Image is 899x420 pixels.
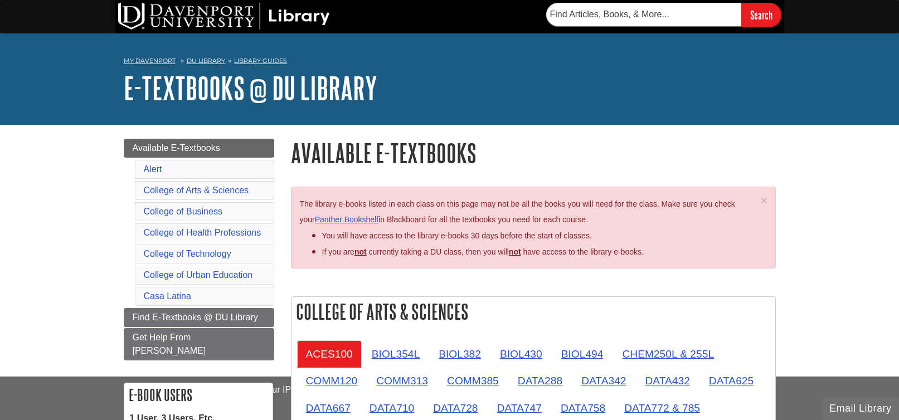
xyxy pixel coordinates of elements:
[144,207,222,216] a: College of Business
[315,215,378,224] a: Panther Bookshelf
[187,57,225,65] a: DU Library
[760,194,767,207] span: ×
[700,367,762,394] a: DATA625
[124,328,274,360] a: Get Help From [PERSON_NAME]
[438,367,508,394] a: COMM385
[741,3,781,27] input: Search
[300,199,735,224] span: The library e-books listed in each class on this page may not be all the books you will need for ...
[291,139,776,167] h1: Available E-Textbooks
[822,397,899,420] button: Email Library
[144,185,249,195] a: College of Arts & Sciences
[234,57,287,65] a: Library Guides
[291,297,775,326] h2: College of Arts & Sciences
[133,143,220,153] span: Available E-Textbooks
[144,249,231,258] a: College of Technology
[297,340,362,368] a: ACES100
[509,367,571,394] a: DATA288
[124,56,176,66] a: My Davenport
[552,340,613,368] a: BIOL494
[363,340,429,368] a: BIOL354L
[133,333,206,355] span: Get Help From [PERSON_NAME]
[124,53,776,71] nav: breadcrumb
[322,231,592,240] span: You will have access to the library e-books 30 days before the start of classes.
[546,3,781,27] form: Searches DU Library's articles, books, and more
[124,383,273,407] h2: E-book Users
[572,367,635,394] a: DATA342
[491,340,551,368] a: BIOL430
[367,367,437,394] a: COMM313
[354,247,367,256] strong: not
[144,164,162,174] a: Alert
[636,367,698,394] a: DATA432
[124,71,377,105] a: E-Textbooks @ DU Library
[297,367,367,394] a: COMM120
[144,270,253,280] a: College of Urban Education
[430,340,490,368] a: BIOL382
[613,340,723,368] a: CHEM250L & 255L
[118,3,330,30] img: DU Library
[144,228,261,237] a: College of Health Professions
[144,291,191,301] a: Casa Latina
[124,139,274,158] a: Available E-Textbooks
[546,3,741,26] input: Find Articles, Books, & More...
[509,247,521,256] u: not
[322,247,644,256] span: If you are currently taking a DU class, then you will have access to the library e-books.
[133,312,258,322] span: Find E-Textbooks @ DU Library
[760,194,767,206] button: Close
[124,308,274,327] a: Find E-Textbooks @ DU Library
